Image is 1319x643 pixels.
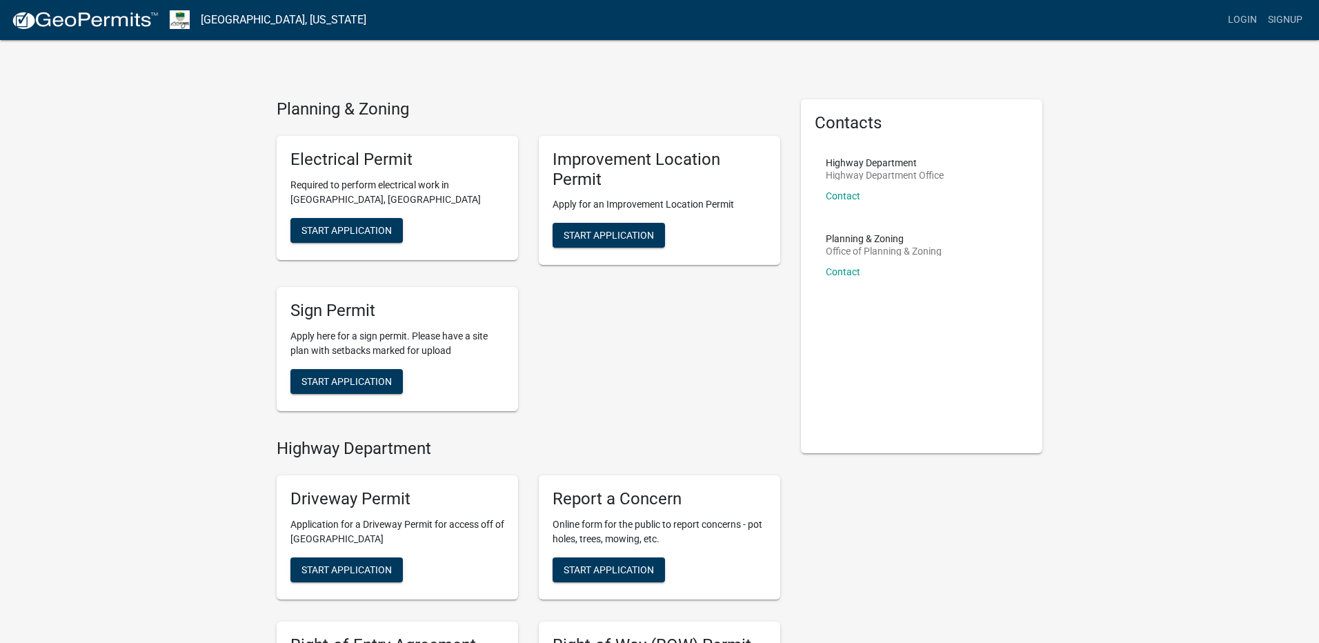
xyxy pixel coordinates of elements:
[553,223,665,248] button: Start Application
[290,369,403,394] button: Start Application
[290,301,504,321] h5: Sign Permit
[290,517,504,546] p: Application for a Driveway Permit for access off of [GEOGRAPHIC_DATA]
[170,10,190,29] img: Morgan County, Indiana
[826,246,942,256] p: Office of Planning & Zoning
[301,376,392,387] span: Start Application
[553,489,766,509] h5: Report a Concern
[201,8,366,32] a: [GEOGRAPHIC_DATA], [US_STATE]
[301,224,392,235] span: Start Application
[815,113,1029,133] h5: Contacts
[826,158,944,168] p: Highway Department
[1262,7,1308,33] a: Signup
[290,489,504,509] h5: Driveway Permit
[553,517,766,546] p: Online form for the public to report concerns - pot holes, trees, mowing, etc.
[564,230,654,241] span: Start Application
[290,178,504,207] p: Required to perform electrical work in [GEOGRAPHIC_DATA], [GEOGRAPHIC_DATA]
[553,150,766,190] h5: Improvement Location Permit
[826,170,944,180] p: Highway Department Office
[290,150,504,170] h5: Electrical Permit
[277,99,780,119] h4: Planning & Zoning
[301,564,392,575] span: Start Application
[826,266,860,277] a: Contact
[290,218,403,243] button: Start Application
[826,190,860,201] a: Contact
[826,234,942,244] p: Planning & Zoning
[1222,7,1262,33] a: Login
[564,564,654,575] span: Start Application
[290,557,403,582] button: Start Application
[290,329,504,358] p: Apply here for a sign permit. Please have a site plan with setbacks marked for upload
[277,439,780,459] h4: Highway Department
[553,557,665,582] button: Start Application
[553,197,766,212] p: Apply for an Improvement Location Permit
